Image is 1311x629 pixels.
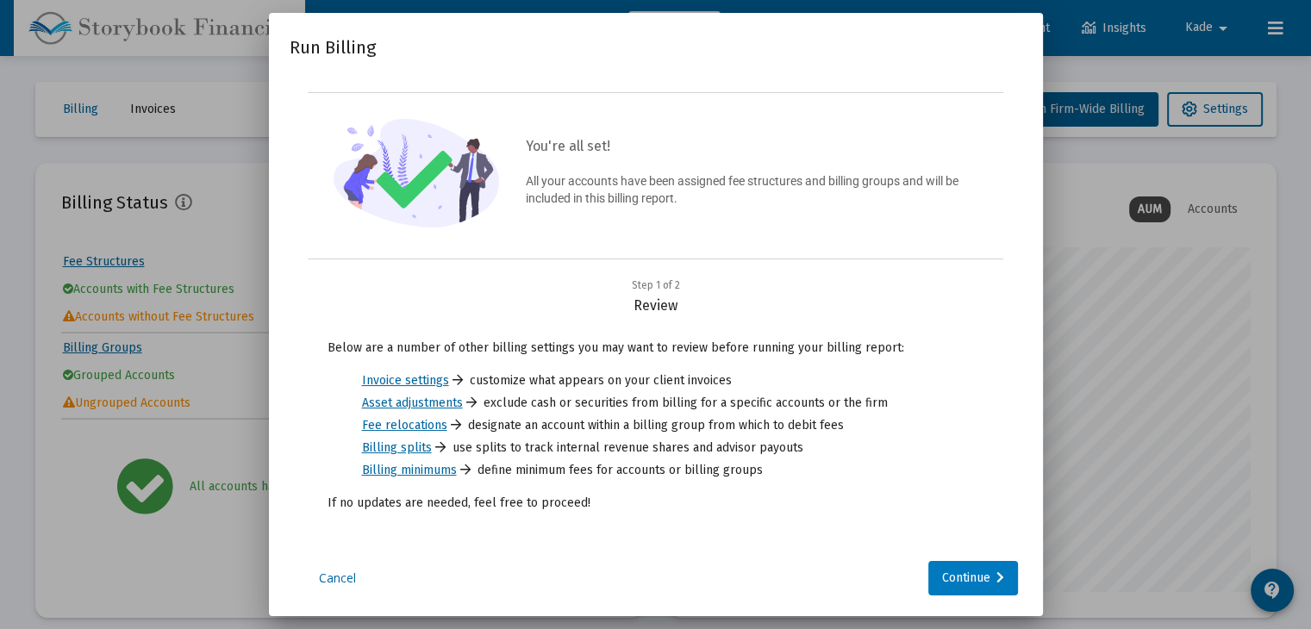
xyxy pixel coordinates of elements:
[328,339,984,357] p: Below are a number of other billing settings you may want to review before running your billing r...
[362,417,447,434] a: Fee relocations
[362,417,950,434] li: designate an account within a billing group from which to debit fees
[942,561,1004,595] div: Continue
[362,462,950,479] li: define minimum fees for accounts or billing groups
[290,34,376,61] h2: Run Billing
[525,134,977,159] h3: You're all set!
[295,570,381,587] a: Cancel
[525,172,977,207] p: All your accounts have been assigned fee structures and billing groups and will be included in th...
[310,277,1002,314] div: Review
[362,372,449,389] a: Invoice settings
[362,395,950,412] li: exclude cash or securities from billing for a specific accounts or the firm
[328,495,984,512] p: If no updates are needed, feel free to proceed!
[334,119,500,228] img: confirmation
[362,462,457,479] a: Billing minimums
[632,277,680,294] div: Step 1 of 2
[362,439,950,457] li: use splits to track internal revenue shares and advisor payouts
[362,439,432,457] a: Billing splits
[362,395,463,412] a: Asset adjustments
[362,372,950,389] li: customize what appears on your client invoices
[928,561,1018,595] button: Continue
